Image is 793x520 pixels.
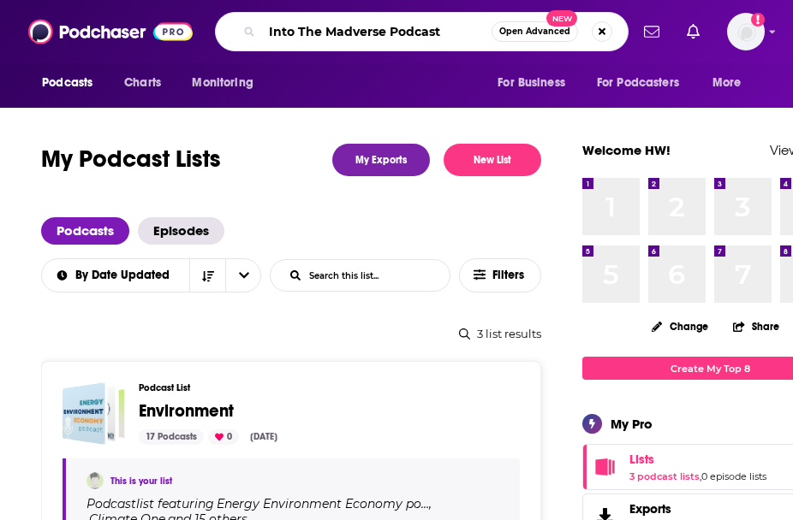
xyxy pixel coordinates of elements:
[486,67,587,99] button: open menu
[189,259,225,292] button: Sort Direction
[225,259,261,292] button: open menu
[41,269,190,281] button: open menu
[63,382,125,445] a: Environment
[138,217,224,245] a: Episodes
[629,452,766,467] a: Lists
[139,382,506,393] h3: Podcast List
[727,13,765,50] button: Show profile menu
[41,217,129,245] a: Podcasts
[180,67,275,99] button: open menu
[546,10,577,27] span: New
[243,429,284,445] div: [DATE]
[28,15,193,48] img: Podchaser - Follow, Share and Rate Podcasts
[597,71,679,95] span: For Podcasters
[41,144,221,176] h1: My Podcast Lists
[629,470,700,482] a: 3 podcast lists
[637,17,666,46] a: Show notifications dropdown
[30,67,115,99] button: open menu
[444,144,541,176] button: New List
[751,13,765,27] svg: Add a profile image
[208,429,239,445] div: 0
[42,71,92,95] span: Podcasts
[217,497,429,511] h4: Energy Environment Economy po…
[499,27,570,36] span: Open Advanced
[629,452,654,467] span: Lists
[124,71,161,95] span: Charts
[214,497,429,511] a: Energy Environment Economy po…
[41,327,541,340] div: 3 list results
[586,67,704,99] button: open menu
[110,476,172,487] a: This is your list
[492,21,578,42] button: Open AdvancedNew
[498,71,565,95] span: For Business
[492,269,527,281] span: Filters
[727,13,765,50] span: Logged in as HWdata
[7,21,51,33] span: Upgrade
[139,402,234,421] a: Environment
[139,429,204,445] div: 17 Podcasts
[701,67,763,99] button: open menu
[641,316,718,337] button: Change
[588,455,623,479] a: Lists
[332,144,430,176] a: My Exports
[701,470,766,482] a: 0 episode lists
[727,13,765,50] img: User Profile
[611,416,653,432] div: My Pro
[700,470,701,482] span: ,
[86,472,104,489] img: HW Data
[459,258,541,292] button: Filters
[139,400,234,422] span: Environment
[262,18,492,45] input: Search podcasts, credits, & more...
[113,67,171,99] a: Charts
[192,71,253,95] span: Monitoring
[732,310,780,343] button: Share
[713,71,742,95] span: More
[582,142,671,158] a: Welcome HW!
[629,501,671,517] span: Exports
[215,12,629,51] div: Search podcasts, credits, & more...
[680,17,707,46] a: Show notifications dropdown
[41,258,261,292] h2: Choose List sort
[429,496,432,511] span: ,
[75,269,176,281] span: By Date Updated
